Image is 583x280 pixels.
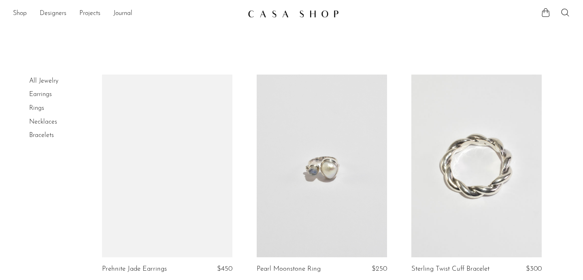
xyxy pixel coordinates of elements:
[29,132,54,139] a: Bracelets
[13,7,241,21] ul: NEW HEADER MENU
[29,91,52,98] a: Earrings
[29,78,58,84] a: All Jewelry
[372,265,387,272] span: $250
[13,7,241,21] nav: Desktop navigation
[40,9,66,19] a: Designers
[102,265,167,273] a: Prehnite Jade Earrings
[411,265,489,273] a: Sterling Twist Cuff Bracelet
[29,119,57,125] a: Necklaces
[113,9,132,19] a: Journal
[13,9,27,19] a: Shop
[257,265,321,273] a: Pearl Moonstone Ring
[29,105,44,111] a: Rings
[79,9,100,19] a: Projects
[526,265,542,272] span: $300
[217,265,232,272] span: $450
